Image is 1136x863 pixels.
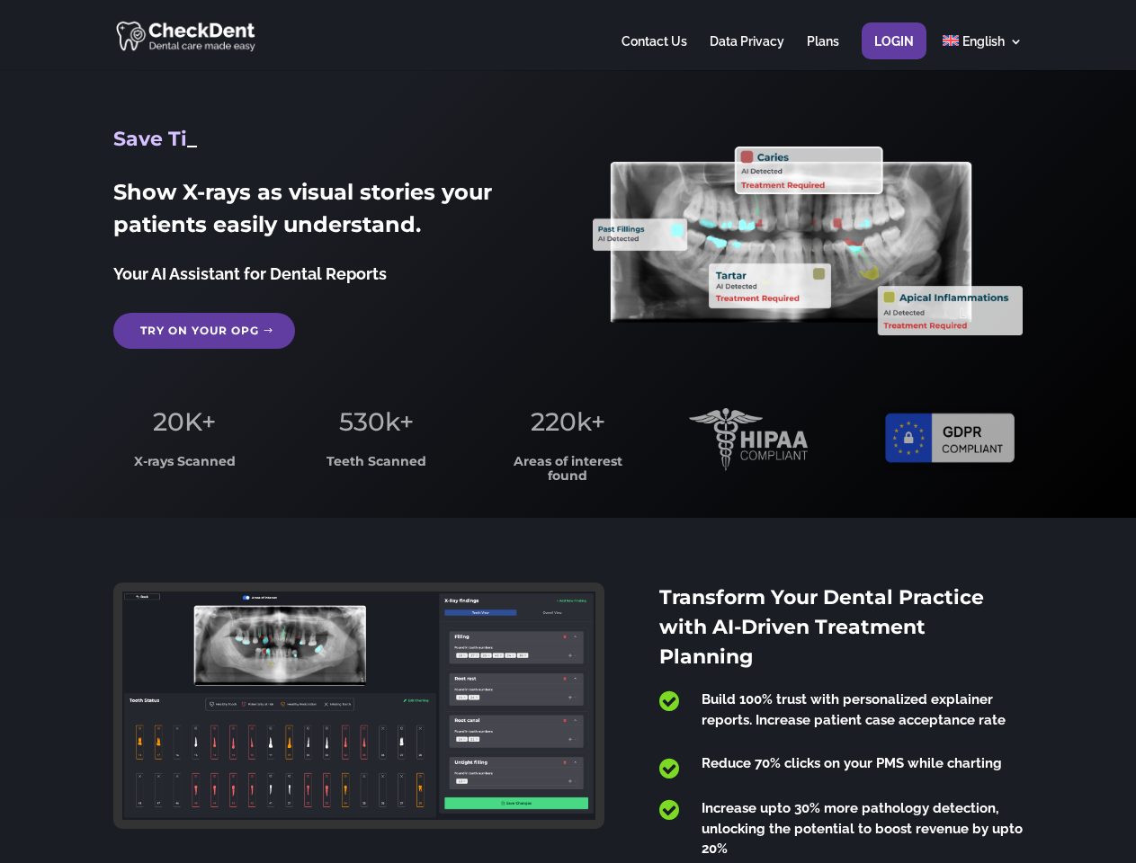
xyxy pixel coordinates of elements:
a: Login [874,35,914,70]
h3: Areas of interest found [497,455,640,492]
span: Your AI Assistant for Dental Reports [113,264,387,283]
span:  [659,757,679,780]
span: _ [187,127,197,151]
a: Try on your OPG [113,313,295,349]
span: Reduce 70% clicks on your PMS while charting [702,755,1002,771]
span: Transform Your Dental Practice with AI-Driven Treatment Planning [659,585,984,669]
span: Save Ti [113,127,187,151]
img: CheckDent AI [116,18,257,53]
a: Plans [807,35,839,70]
span: 20K+ [153,406,216,437]
img: X_Ray_annotated [593,147,1022,335]
span:  [659,798,679,822]
span: 530k+ [339,406,414,437]
a: Data Privacy [710,35,784,70]
a: English [943,35,1023,70]
span: Build 100% trust with personalized explainer reports. Increase patient case acceptance rate [702,691,1006,728]
h2: Show X-rays as visual stories your patients easily understand. [113,176,542,250]
a: Contact Us [622,35,687,70]
span: 220k+ [531,406,605,437]
span: Increase upto 30% more pathology detection, unlocking the potential to boost revenue by upto 20% [702,800,1023,857]
span:  [659,690,679,713]
span: English [962,34,1005,49]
